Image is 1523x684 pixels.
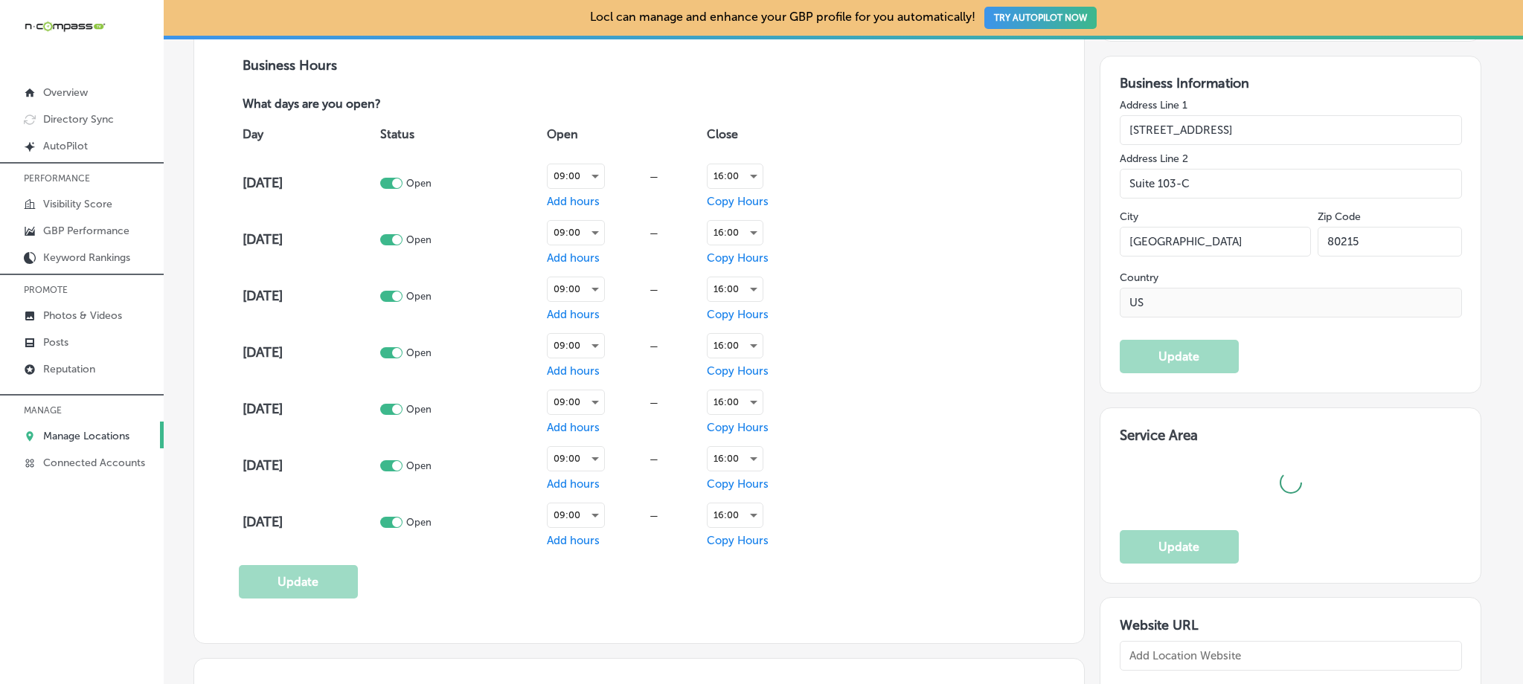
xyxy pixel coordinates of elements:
[1120,271,1462,284] label: Country
[548,447,604,471] div: 09:00
[43,198,112,210] p: Visibility Score
[548,334,604,358] div: 09:00
[243,344,377,361] h4: [DATE]
[1318,210,1361,223] label: Zip Code
[708,503,763,527] div: 16:00
[43,430,129,442] p: Manage Locations
[1120,152,1462,165] label: Address Line 2
[707,308,769,321] span: Copy Hours
[707,477,769,491] span: Copy Hours
[1120,169,1462,199] input: Street Address Line 2
[406,178,432,189] p: Open
[243,401,377,417] h4: [DATE]
[239,565,358,598] button: Update
[1120,617,1462,633] h3: Website URL
[1120,227,1311,256] input: City
[1318,227,1462,256] input: Zip Code
[406,347,432,358] p: Open
[406,460,432,471] p: Open
[707,421,769,434] span: Copy Hours
[548,164,604,188] div: 09:00
[548,503,604,527] div: 09:00
[1120,641,1462,671] input: Add Location Website
[708,390,763,414] div: 16:00
[1120,75,1462,91] h3: Business Information
[406,291,432,302] p: Open
[605,341,703,352] div: —
[1120,99,1462,112] label: Address Line 1
[1120,427,1462,449] h3: Service Area
[1120,340,1239,373] button: Update
[1120,288,1462,317] input: Country
[708,164,763,188] div: 16:00
[43,113,114,126] p: Directory Sync
[406,517,432,528] p: Open
[239,97,487,113] p: What days are you open?
[708,447,763,471] div: 16:00
[707,534,769,547] span: Copy Hours
[547,477,600,491] span: Add hours
[548,221,604,245] div: 09:00
[605,397,703,408] div: —
[43,140,88,152] p: AutoPilot
[605,171,703,182] div: —
[548,390,604,414] div: 09:00
[1120,115,1462,145] input: Street Address Line 1
[548,277,604,301] div: 09:00
[406,234,432,245] p: Open
[43,251,130,264] p: Keyword Rankings
[605,228,703,239] div: —
[43,225,129,237] p: GBP Performance
[239,57,1040,74] h3: Business Hours
[707,195,769,208] span: Copy Hours
[707,251,769,265] span: Copy Hours
[243,231,377,248] h4: [DATE]
[547,195,600,208] span: Add hours
[243,175,377,191] h4: [DATE]
[1120,530,1239,564] button: Update
[605,454,703,465] div: —
[43,456,145,469] p: Connected Accounts
[708,221,763,245] div: 16:00
[547,364,600,378] span: Add hours
[703,113,840,155] th: Close
[406,404,432,415] p: Open
[708,277,763,301] div: 16:00
[24,19,106,33] img: 660ab0bf-5cc7-4cb8-ba1c-48b5ae0f18e60NCTV_CLogo_TV_Black_-500x88.png
[43,309,122,322] p: Photos & Videos
[605,510,703,521] div: —
[43,363,95,375] p: Reputation
[239,113,377,155] th: Day
[708,334,763,358] div: 16:00
[707,364,769,378] span: Copy Hours
[605,284,703,295] div: —
[243,288,377,304] h4: [DATE]
[543,113,703,155] th: Open
[243,457,377,474] h4: [DATE]
[243,514,377,530] h4: [DATE]
[1120,210,1138,223] label: City
[376,113,542,155] th: Status
[984,7,1097,29] button: TRY AUTOPILOT NOW
[43,336,68,349] p: Posts
[547,251,600,265] span: Add hours
[547,308,600,321] span: Add hours
[547,534,600,547] span: Add hours
[547,421,600,434] span: Add hours
[43,86,88,99] p: Overview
